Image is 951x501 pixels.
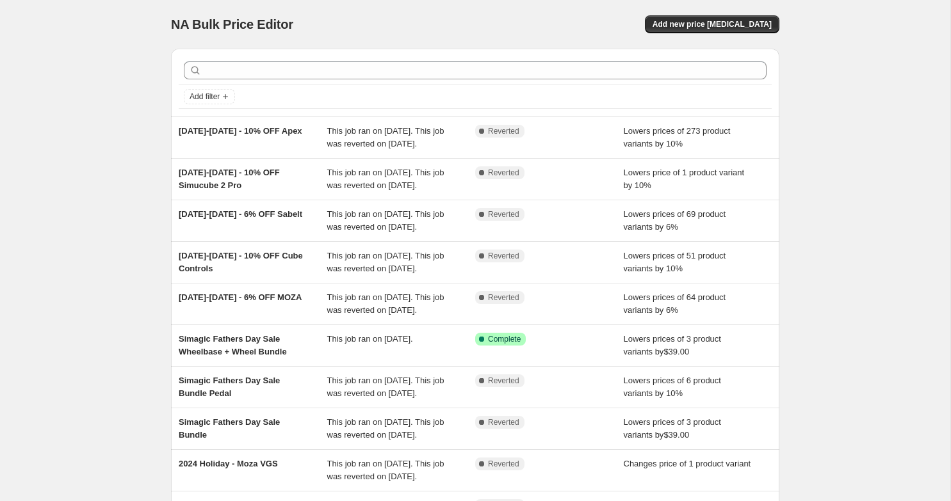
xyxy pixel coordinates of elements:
span: Reverted [488,251,519,261]
span: Simagic Fathers Day Sale Wheelbase + Wheel Bundle [179,334,287,356]
span: Reverted [488,459,519,469]
span: This job ran on [DATE]. This job was reverted on [DATE]. [327,209,444,232]
span: $39.00 [663,347,689,356]
span: NA Bulk Price Editor [171,17,293,31]
span: This job ran on [DATE]. This job was reverted on [DATE]. [327,168,444,190]
span: Lowers prices of 64 product variants by 6% [624,292,726,315]
span: Reverted [488,376,519,386]
span: Lowers prices of 51 product variants by 10% [624,251,726,273]
span: Changes price of 1 product variant [624,459,751,468]
span: Simagic Fathers Day Sale Bundle Pedal [179,376,280,398]
span: Simagic Fathers Day Sale Bundle [179,417,280,440]
span: Complete [488,334,521,344]
span: [DATE]-[DATE] - 10% OFF Cube Controls [179,251,303,273]
span: This job ran on [DATE]. This job was reverted on [DATE]. [327,459,444,481]
span: This job ran on [DATE]. [327,334,413,344]
span: This job ran on [DATE]. This job was reverted on [DATE]. [327,292,444,315]
span: This job ran on [DATE]. This job was reverted on [DATE]. [327,126,444,148]
span: Lowers prices of 3 product variants by [624,417,721,440]
span: 2024 Holiday - Moza VGS [179,459,278,468]
span: Lowers prices of 6 product variants by 10% [624,376,721,398]
span: Lowers prices of 273 product variants by 10% [624,126,731,148]
span: Lowers prices of 3 product variants by [624,334,721,356]
span: [DATE]-[DATE] - 10% OFF Simucube 2 Pro [179,168,280,190]
span: This job ran on [DATE]. This job was reverted on [DATE]. [327,251,444,273]
span: This job ran on [DATE]. This job was reverted on [DATE]. [327,376,444,398]
span: Reverted [488,292,519,303]
span: Add new price [MEDICAL_DATA] [653,19,772,29]
span: Lowers price of 1 product variant by 10% [624,168,745,190]
span: This job ran on [DATE]. This job was reverted on [DATE]. [327,417,444,440]
span: Lowers prices of 69 product variants by 6% [624,209,726,232]
button: Add filter [184,89,235,104]
span: Reverted [488,209,519,219]
span: Add filter [190,91,220,102]
span: Reverted [488,168,519,178]
span: [DATE]-[DATE] - 6% OFF MOZA [179,292,302,302]
span: [DATE]-[DATE] - 10% OFF Apex [179,126,302,136]
span: [DATE]-[DATE] - 6% OFF Sabelt [179,209,302,219]
span: $39.00 [663,430,689,440]
button: Add new price [MEDICAL_DATA] [645,15,779,33]
span: Reverted [488,417,519,427]
span: Reverted [488,126,519,136]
